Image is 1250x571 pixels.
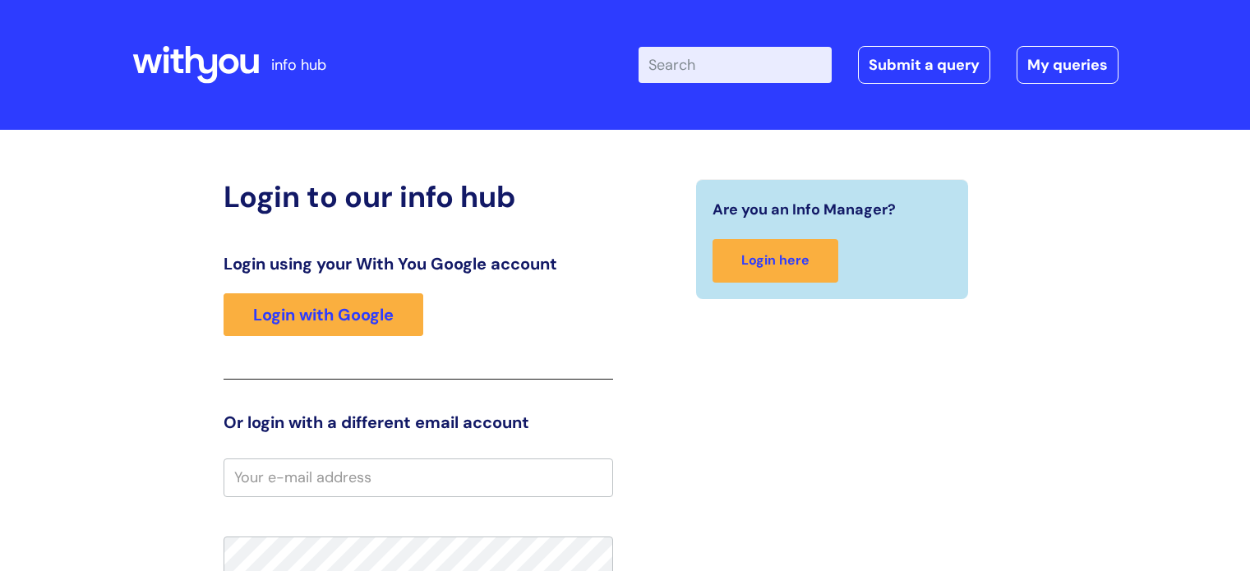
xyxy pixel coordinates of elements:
[224,254,613,274] h3: Login using your With You Google account
[224,458,613,496] input: Your e-mail address
[639,47,832,83] input: Search
[224,179,613,214] h2: Login to our info hub
[713,239,838,283] a: Login here
[271,52,326,78] p: info hub
[224,412,613,432] h3: Or login with a different email account
[858,46,990,84] a: Submit a query
[1017,46,1119,84] a: My queries
[713,196,896,223] span: Are you an Info Manager?
[224,293,423,336] a: Login with Google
